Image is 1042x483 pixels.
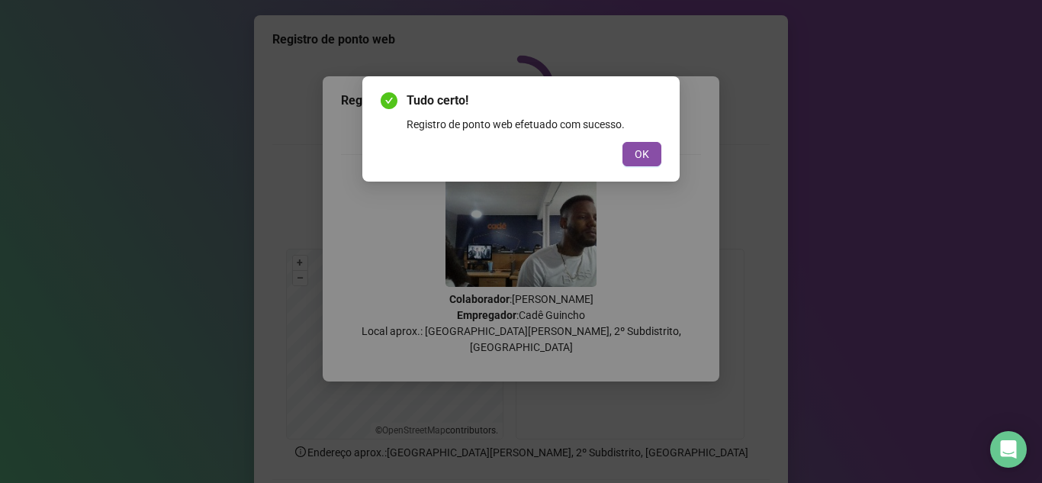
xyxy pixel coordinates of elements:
[635,146,649,163] span: OK
[407,92,661,110] span: Tudo certo!
[622,142,661,166] button: OK
[990,431,1027,468] div: Open Intercom Messenger
[407,116,661,133] div: Registro de ponto web efetuado com sucesso.
[381,92,397,109] span: check-circle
